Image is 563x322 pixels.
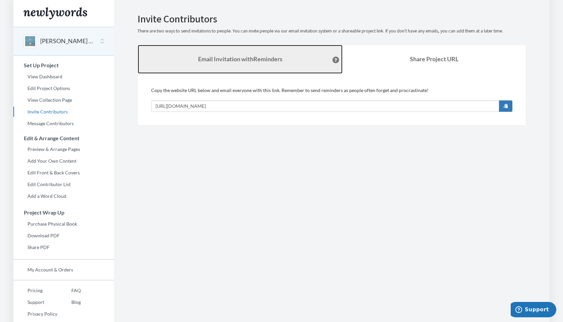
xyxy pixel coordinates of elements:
a: Edit Front & Back Covers [13,168,114,178]
a: Support [13,297,57,307]
a: View Dashboard [13,72,114,82]
iframe: Öffnet ein Widget, in dem Sie mit einem unserer Kundenserviceagenten chatten können [511,302,556,319]
a: Add Your Own Content [13,156,114,166]
a: Download PDF [13,231,114,241]
a: Share PDF [13,242,114,252]
a: Preview & Arrange Pages [13,144,114,154]
strong: Email Invitation with Reminders [198,55,283,63]
a: Invite Contributors [13,107,114,117]
a: FAQ [57,286,81,296]
a: View Collection Page [13,95,114,105]
button: [PERSON_NAME] - 18th Birthday [40,37,95,46]
h2: Invite Contributors [137,13,526,24]
img: Newlywords logo [23,7,87,19]
p: There are two ways to send invitations to people. You can invite people via our email invitation ... [137,28,526,34]
a: Message Contributors [13,118,114,129]
a: Blog [57,297,81,307]
h3: Project Wrap Up [14,210,114,216]
a: My Account & Orders [13,265,114,275]
a: Purchase Physical Book [13,219,114,229]
a: Edit Contributor List [13,179,114,189]
b: Share Project URL [410,55,458,63]
a: Privacy Policy [13,309,57,319]
div: Copy the website URL below and email everyone with this link. Remember to send reminders as peopl... [151,87,512,112]
h3: Edit & Arrange Content [14,135,114,141]
a: Pricing [13,286,57,296]
h3: Set Up Project [14,62,114,68]
a: Edit Project Options [13,83,114,93]
a: Add a Word Cloud [13,191,114,201]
